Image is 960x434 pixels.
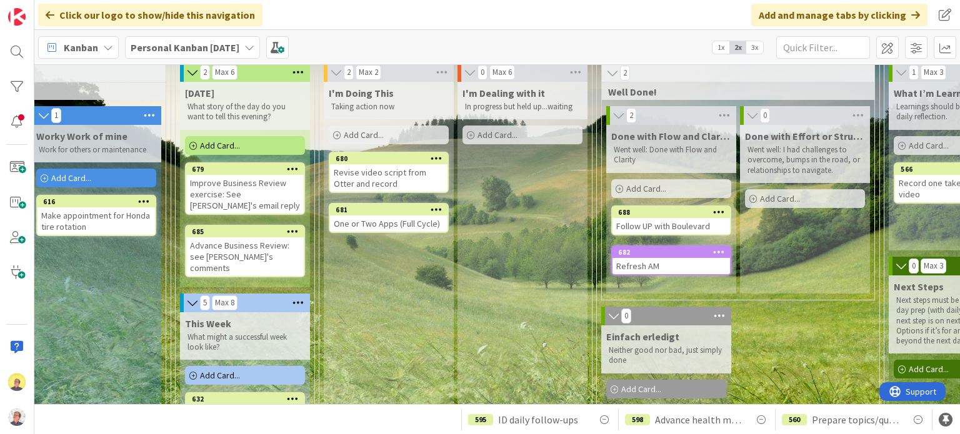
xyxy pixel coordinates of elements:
div: Advance Business Review: see [PERSON_NAME]'s comments [186,237,304,276]
span: 0 [760,108,770,123]
span: 2x [729,41,746,54]
div: 595 [468,414,493,425]
span: Prepare topics/questions for for info interview call with [PERSON_NAME] at CultureAmp [812,412,901,427]
span: Add Card... [909,363,949,375]
div: 616 [37,196,155,207]
div: 682 [618,248,730,257]
span: Today [185,87,214,99]
div: 632 [192,395,304,403]
span: 3x [746,41,763,54]
div: Improve Business Review exercise: See [PERSON_NAME]'s email reply [186,175,304,214]
div: 681 [330,204,447,215]
span: Advance health metrics module in CSM D2D [655,412,744,427]
div: One or Two Apps (Full Cycle) [330,215,447,232]
img: avatar [8,408,26,426]
span: 2 [200,65,210,80]
div: 682Refresh AM [612,247,730,274]
p: Work for others or maintenance [39,145,154,155]
div: 560 [782,414,807,425]
span: This Week [185,317,231,330]
span: 5 [200,295,210,310]
div: Click our logo to show/hide this navigation [38,4,262,26]
div: 681One or Two Apps (Full Cycle) [330,204,447,232]
span: 0 [621,308,631,323]
div: 685Advance Business Review: see [PERSON_NAME]'s comments [186,226,304,276]
div: 682 [612,247,730,258]
span: Add Card... [909,140,949,151]
span: Einfach erledigt [606,330,679,343]
p: In progress but held up...waiting [465,102,580,112]
span: Add Card... [621,383,661,395]
div: Revise video script from Otter and record [330,164,447,192]
span: Done with Flow and Clarity [611,130,731,142]
div: 680 [336,154,447,163]
span: 0 [477,65,487,80]
div: 680 [330,153,447,164]
b: Personal Kanban [DATE] [131,41,239,54]
div: 679 [192,165,304,174]
span: ID daily follow-ups [498,412,578,427]
div: Add and manage tabs by clicking [751,4,927,26]
span: Add Card... [200,370,240,381]
div: 616Make appointment for Honda tire rotation [37,196,155,235]
span: Kanban [64,40,98,55]
p: What story of the day do you want to tell this evening? [187,102,302,122]
div: 688Follow UP with Boulevard [612,207,730,234]
span: Next Steps [894,280,944,293]
div: Follow UP with Boulevard [612,218,730,234]
span: 1 [51,108,61,123]
div: Make appointment for Honda tire rotation [37,207,155,235]
span: 1 [909,65,919,80]
span: Well Done! [608,86,859,98]
p: Went well: I had challenges to overcome, bumps in the road, or relationships to navigate. [747,145,862,175]
div: Max 2 [359,69,378,76]
span: Worky Work of mine [36,130,127,142]
div: Refresh AM [612,258,730,274]
span: 1x [712,41,729,54]
img: JW [8,373,26,391]
span: 0 [909,259,919,274]
p: Went well: Done with Flow and Clarity [614,145,729,165]
span: 2 [620,66,630,81]
div: Max 3 [924,69,943,76]
span: Support [26,2,57,17]
span: Add Card... [760,193,800,204]
span: Add Card... [344,129,384,141]
div: 632 [186,393,304,432]
div: 688 [612,207,730,218]
span: I'm Doing This [329,87,394,99]
span: I'm Dealing with it [462,87,545,99]
span: Add Card... [51,172,91,184]
div: 616 [43,197,155,206]
span: Add Card... [477,129,517,141]
div: 598 [625,414,650,425]
img: Visit kanbanzone.com [8,8,26,26]
p: Taking action now [331,102,446,112]
div: Max 8 [215,300,234,306]
div: Max 6 [215,69,234,76]
p: Neither good nor bad, just simply done [609,345,724,366]
div: 685 [186,226,304,237]
span: 2 [344,65,354,80]
span: Done with Effort or Struggle [745,130,865,142]
div: 688 [618,208,730,217]
span: 2 [626,108,636,123]
div: 679Improve Business Review exercise: See [PERSON_NAME]'s email reply [186,164,304,214]
div: Max 3 [924,263,943,269]
span: Add Card... [200,140,240,151]
div: Max 6 [492,69,512,76]
input: Quick Filter... [776,36,870,59]
div: 632 [186,393,304,405]
div: 681 [336,205,447,214]
p: What might a successful week look like? [187,332,302,353]
div: 680Revise video script from Otter and record [330,153,447,192]
div: 679 [186,164,304,175]
div: 685 [192,227,304,236]
span: Add Card... [626,183,666,194]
